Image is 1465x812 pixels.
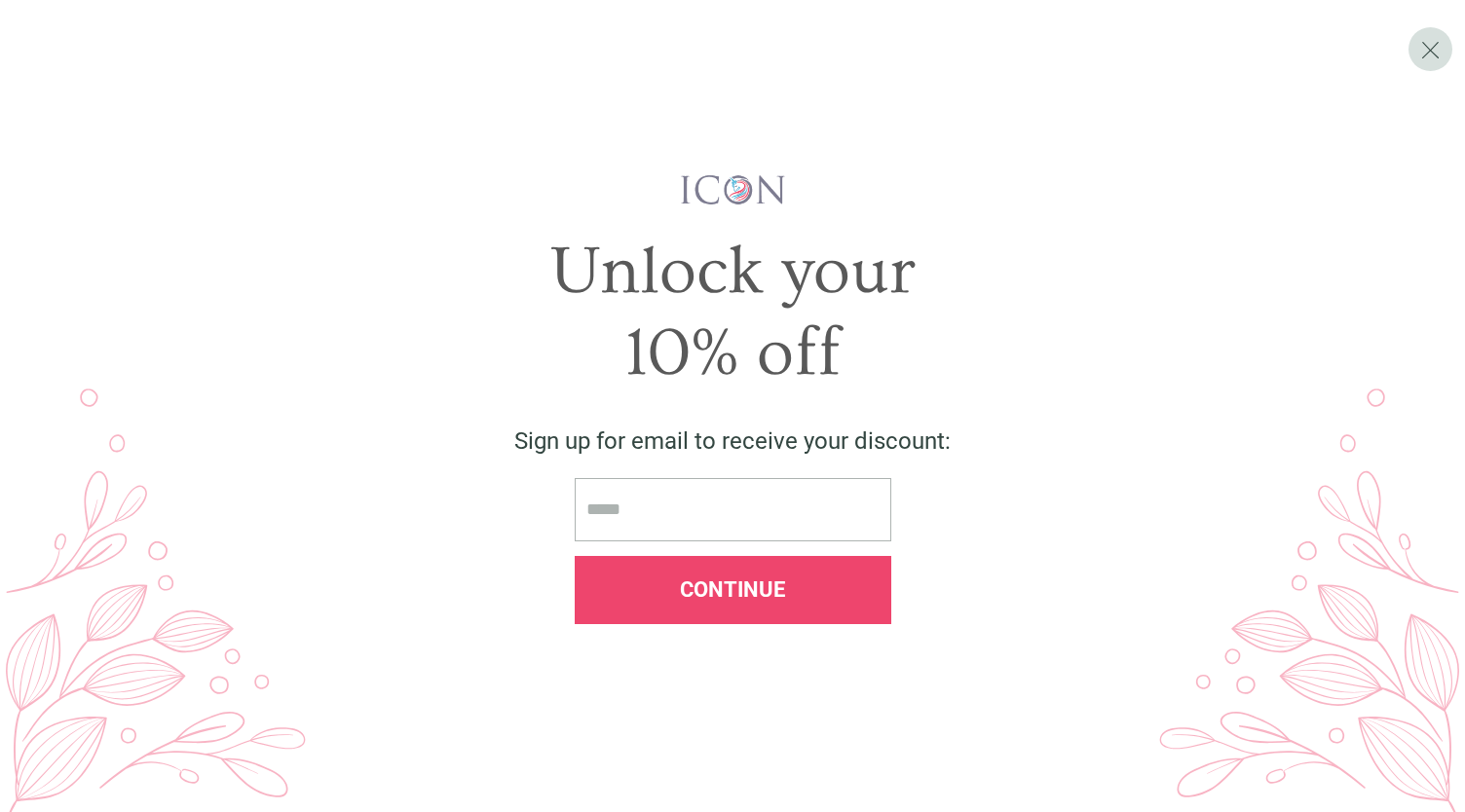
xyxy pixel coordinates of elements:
[1420,35,1441,64] span: X
[624,315,841,391] span: 10% off
[678,173,788,206] img: iconwallstickersl_1754656298800.png
[680,577,785,602] span: Continue
[550,234,916,310] span: Unlock your
[514,427,951,455] span: Sign up for email to receive your discount:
